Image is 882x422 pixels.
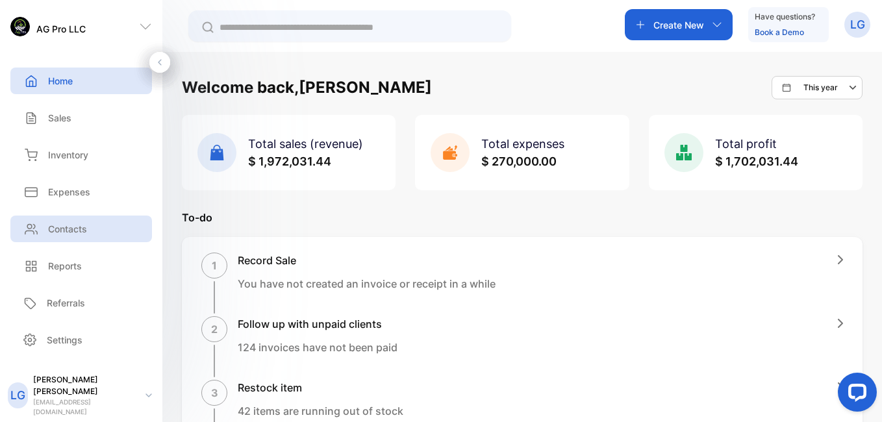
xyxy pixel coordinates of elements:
[715,137,777,151] span: Total profit
[844,9,870,40] button: LG
[212,258,217,273] p: 1
[715,155,798,168] span: $ 1,702,031.44
[211,321,218,337] p: 2
[47,296,85,310] p: Referrals
[33,374,135,397] p: [PERSON_NAME] [PERSON_NAME]
[481,137,564,151] span: Total expenses
[48,259,82,273] p: Reports
[827,367,882,422] iframe: LiveChat chat widget
[238,276,496,292] p: You have not created an invoice or receipt in a while
[48,185,90,199] p: Expenses
[248,137,363,151] span: Total sales (revenue)
[238,316,397,332] h1: Follow up with unpaid clients
[238,340,397,355] p: 124 invoices have not been paid
[48,74,73,88] p: Home
[850,16,865,33] p: LG
[211,385,218,401] p: 3
[803,82,838,93] p: This year
[182,76,432,99] h1: Welcome back, [PERSON_NAME]
[653,18,704,32] p: Create New
[755,10,815,23] p: Have questions?
[238,253,496,268] h1: Record Sale
[47,333,82,347] p: Settings
[182,210,863,225] p: To-do
[238,380,403,395] h1: Restock item
[772,76,863,99] button: This year
[238,403,403,419] p: 42 items are running out of stock
[625,9,733,40] button: Create New
[755,27,804,37] a: Book a Demo
[48,111,71,125] p: Sales
[248,155,331,168] span: $ 1,972,031.44
[36,22,86,36] p: AG Pro LLC
[10,17,30,36] img: logo
[481,155,557,168] span: $ 270,000.00
[48,148,88,162] p: Inventory
[48,222,87,236] p: Contacts
[10,387,25,404] p: LG
[33,397,135,417] p: [EMAIL_ADDRESS][DOMAIN_NAME]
